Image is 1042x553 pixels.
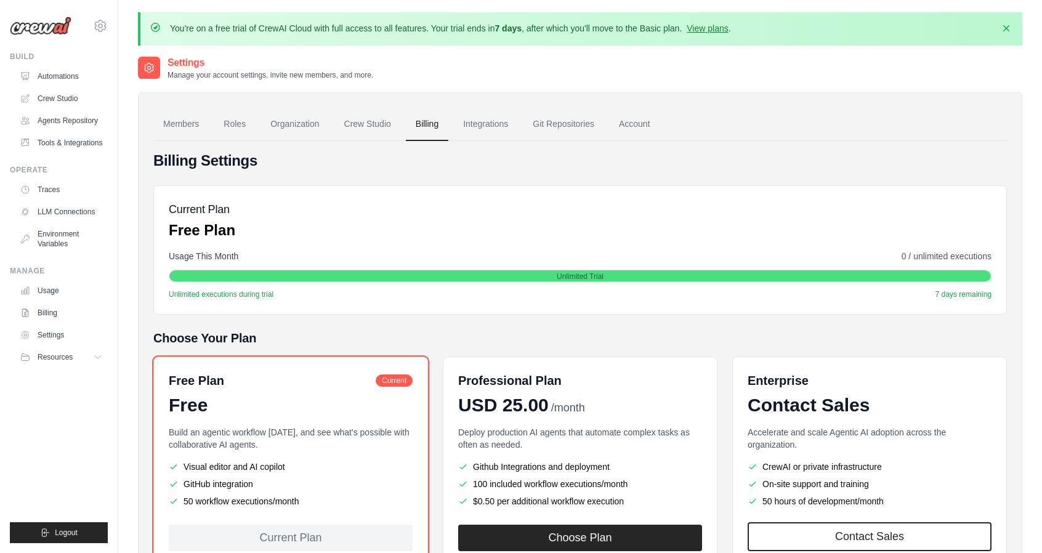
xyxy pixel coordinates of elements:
[169,201,235,218] h5: Current Plan
[15,325,108,345] a: Settings
[687,23,728,33] a: View plans
[169,372,224,389] h6: Free Plan
[453,108,518,141] a: Integrations
[169,525,413,551] div: Current Plan
[458,478,702,490] li: 100 included workflow executions/month
[169,394,413,416] div: Free
[376,374,413,387] span: Current
[169,426,413,451] p: Build an agentic workflow [DATE], and see what's possible with collaborative AI agents.
[458,461,702,473] li: Github Integrations and deployment
[609,108,660,141] a: Account
[15,180,108,200] a: Traces
[38,352,73,362] span: Resources
[748,394,992,416] div: Contact Sales
[15,347,108,367] button: Resources
[15,111,108,131] a: Agents Repository
[902,250,992,262] span: 0 / unlimited executions
[169,289,273,299] span: Unlimited executions during trial
[10,266,108,276] div: Manage
[551,400,585,416] span: /month
[153,329,1007,347] h5: Choose Your Plan
[10,52,108,62] div: Build
[15,89,108,108] a: Crew Studio
[935,289,992,299] span: 7 days remaining
[214,108,256,141] a: Roles
[748,426,992,451] p: Accelerate and scale Agentic AI adoption across the organization.
[748,522,992,551] a: Contact Sales
[169,478,413,490] li: GitHub integration
[169,250,238,262] span: Usage This Month
[260,108,329,141] a: Organization
[15,224,108,254] a: Environment Variables
[748,461,992,473] li: CrewAI or private infrastructure
[458,525,702,551] button: Choose Plan
[169,220,235,240] p: Free Plan
[10,17,71,35] img: Logo
[168,55,373,70] h2: Settings
[15,133,108,153] a: Tools & Integrations
[748,495,992,507] li: 50 hours of development/month
[55,528,78,538] span: Logout
[153,151,1007,171] h4: Billing Settings
[458,495,702,507] li: $0.50 per additional workflow execution
[334,108,401,141] a: Crew Studio
[406,108,448,141] a: Billing
[523,108,604,141] a: Git Repositories
[170,22,731,34] p: You're on a free trial of CrewAI Cloud with full access to all features. Your trial ends in , aft...
[15,303,108,323] a: Billing
[169,495,413,507] li: 50 workflow executions/month
[169,461,413,473] li: Visual editor and AI copilot
[458,394,549,416] span: USD 25.00
[495,23,522,33] strong: 7 days
[15,202,108,222] a: LLM Connections
[10,165,108,175] div: Operate
[748,372,992,389] h6: Enterprise
[458,372,562,389] h6: Professional Plan
[557,272,604,281] span: Unlimited Trial
[168,70,373,80] p: Manage your account settings, invite new members, and more.
[153,108,209,141] a: Members
[15,281,108,301] a: Usage
[748,478,992,490] li: On-site support and training
[10,522,108,543] button: Logout
[458,426,702,451] p: Deploy production AI agents that automate complex tasks as often as needed.
[15,67,108,86] a: Automations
